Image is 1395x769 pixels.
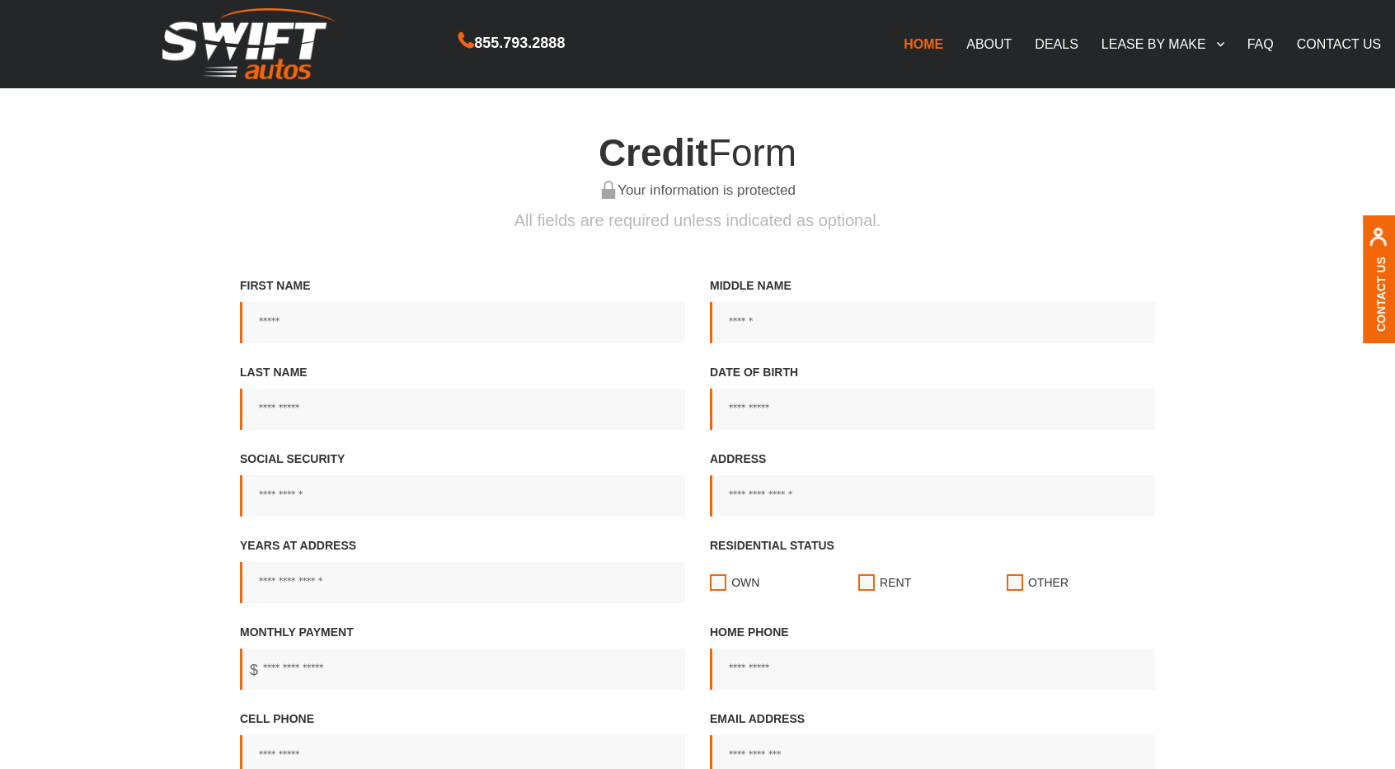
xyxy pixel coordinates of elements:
[1285,26,1393,61] a: CONTACT US
[710,624,1155,690] label: Home Phone
[599,131,708,174] span: Credit
[458,36,565,50] a: 855.793.2888
[240,389,685,430] input: Last Name
[162,8,336,80] img: Swift Autos
[731,574,759,591] span: Own
[240,562,685,603] input: Years at address
[240,624,685,690] label: Monthly Payment
[228,182,1167,201] h6: Your information is protected
[880,574,911,591] span: Rent
[599,181,618,199] img: your information is protected, lock green
[240,537,685,603] label: Years at address
[1369,227,1388,256] img: contact us, iconuser
[240,649,685,690] input: Monthly Payment
[240,364,685,430] label: Last Name
[240,302,685,343] input: First Name
[240,277,685,343] label: First Name
[240,475,685,517] input: Social Security
[1028,574,1069,591] span: Other
[710,537,1155,603] label: Residential status
[710,562,726,603] input: Residential statusOwnRentOther
[228,132,1167,174] h4: Form
[710,277,1155,343] label: Middle Name
[710,302,1155,343] input: Middle Name
[710,389,1155,430] input: Date of birth
[1007,562,1023,603] input: Residential statusOwnRentOther
[474,31,565,55] span: 855.793.2888
[955,26,1023,61] a: ABOUT
[1374,257,1388,332] a: Contact Us
[240,451,685,517] label: Social Security
[228,209,1167,233] p: All fields are required unless indicated as optional.
[1236,26,1285,61] a: FAQ
[710,364,1155,430] label: Date of birth
[710,451,1155,517] label: Address
[1023,26,1089,61] a: DEALS
[892,26,955,61] a: HOME
[710,649,1155,690] input: Home Phone
[710,475,1155,517] input: Address
[1090,26,1236,61] a: LEASE BY MAKE
[858,562,875,603] input: Residential statusOwnRentOther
